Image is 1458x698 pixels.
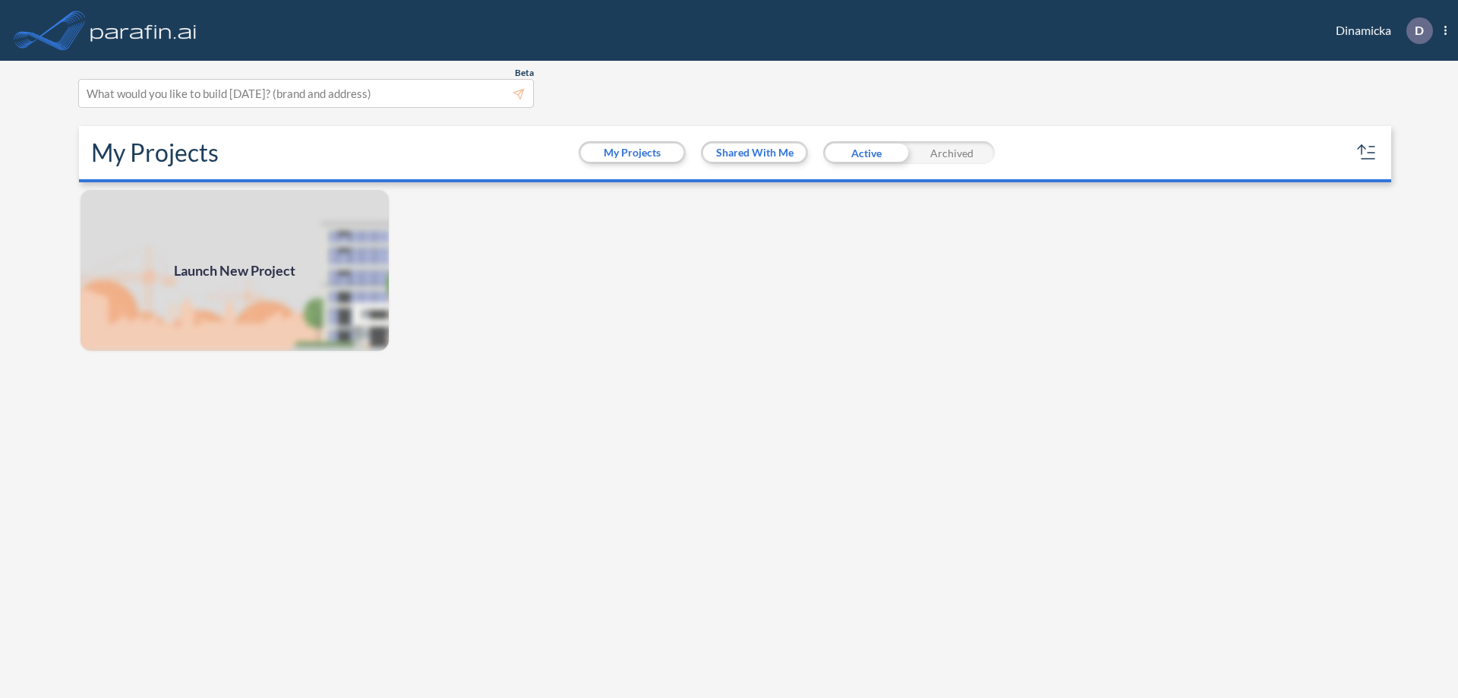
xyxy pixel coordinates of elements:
[174,261,295,281] span: Launch New Project
[515,67,534,79] span: Beta
[909,141,995,164] div: Archived
[1313,17,1447,44] div: Dinamicka
[1415,24,1424,37] p: D
[79,188,390,352] a: Launch New Project
[79,188,390,352] img: add
[823,141,909,164] div: Active
[87,15,200,46] img: logo
[581,144,683,162] button: My Projects
[91,138,219,167] h2: My Projects
[1355,141,1379,165] button: sort
[703,144,806,162] button: Shared With Me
